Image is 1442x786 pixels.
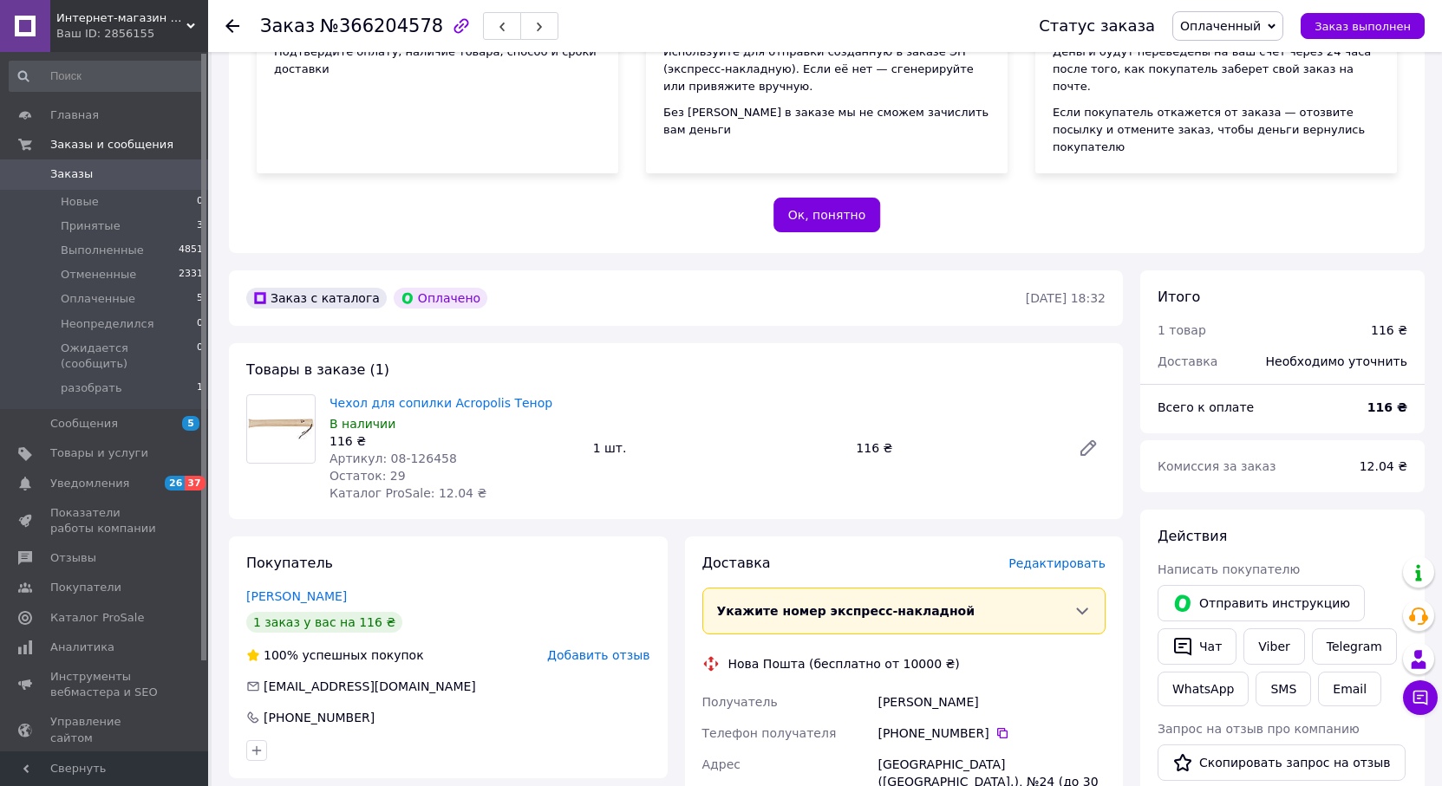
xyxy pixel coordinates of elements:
[246,612,402,633] div: 1 заказ у вас на 116 ₴
[1403,680,1438,715] button: Чат с покупателем
[1008,556,1106,570] span: Редактировать
[1071,431,1106,465] a: Редактировать
[1053,43,1380,95] div: Деньги будут переведены на ваш счет через 24 часа после того, как покупатель заберет свой заказ н...
[1039,17,1155,35] div: Статус заказа
[874,686,1109,718] div: [PERSON_NAME]
[717,604,975,618] span: Укажите номер экспресс-накладной
[246,555,333,571] span: Покупатель
[50,476,129,491] span: Уведомления
[50,610,144,626] span: Каталог ProSale
[50,669,160,700] span: Инструменты вебмастера и SEO
[1301,13,1425,39] button: Заказ выполнен
[1158,672,1249,706] a: WhatsApp
[330,451,457,465] span: Артикул: 08-126458
[61,218,121,234] span: Принятые
[663,43,990,95] div: Используйте для отправки созданную в заказе ЭН (экспресс-накладную). Если её нет — сгенерируйте и...
[246,646,424,664] div: успешных покупок
[1256,672,1311,706] button: SMS
[50,580,121,595] span: Покупатели
[394,288,487,309] div: Оплачено
[1158,722,1360,736] span: Запрос на отзыв про компанию
[225,17,239,35] div: Вернуться назад
[179,267,203,283] span: 2331
[197,341,203,372] span: 0
[330,432,579,450] div: 116 ₴
[197,316,203,332] span: 0
[247,419,315,439] img: Чехол для сопилки Acropolis Тенор
[61,291,135,307] span: Оплаченные
[50,640,114,655] span: Аналитика
[264,648,298,662] span: 100%
[1158,354,1217,368] span: Доставка
[773,198,881,232] button: Ок, понятно
[56,26,208,42] div: Ваш ID: 2856155
[878,724,1106,742] div: [PHONE_NUMBER]
[849,436,1064,460] div: 116 ₴
[61,194,99,210] span: Новые
[185,476,205,490] span: 37
[1312,628,1397,665] a: Telegram
[330,396,552,410] a: Чехол для сопилки Acropolis Тенор
[1256,342,1418,380] div: Необходимо уточнить
[663,104,990,139] div: Без [PERSON_NAME] в заказе мы не сможем зачислить вам деньги
[586,436,850,460] div: 1 шт.
[61,267,136,283] span: Отмененные
[1026,291,1106,305] time: [DATE] 18:32
[1158,585,1365,621] button: Отправить инструкцию
[1371,322,1407,339] div: 116 ₴
[50,416,118,432] span: Сообщения
[1243,628,1304,665] a: Viber
[1158,289,1200,305] span: Итого
[702,757,741,771] span: Адрес
[246,589,347,603] a: [PERSON_NAME]
[197,194,203,210] span: 0
[61,316,154,332] span: Неопределился
[1158,400,1254,414] span: Всего к оплате
[1318,672,1381,706] button: Email
[197,291,203,307] span: 5
[330,486,486,500] span: Каталог ProSale: 12.04 ₴
[702,726,837,740] span: Телефон получателя
[1158,562,1300,576] span: Написать покупателю
[61,341,197,372] span: Ожидается (сообщить)
[9,61,205,92] input: Поиск
[246,361,389,378] span: Товары в заказе (1)
[702,555,771,571] span: Доставка
[1180,19,1261,33] span: Оплаченный
[724,655,964,672] div: Нова Пошта (бесплатно от 10000 ₴)
[1367,400,1407,414] b: 116 ₴
[50,505,160,536] span: Показатели работы компании
[1158,628,1236,665] button: Чат
[1158,323,1206,337] span: 1 товар
[61,243,144,258] span: Выполненные
[179,243,203,258] span: 4851
[260,16,315,36] span: Заказ
[61,380,122,396] span: разобрать
[264,679,476,693] span: [EMAIL_ADDRESS][DOMAIN_NAME]
[262,709,376,726] div: [PHONE_NUMBER]
[182,416,199,431] span: 5
[1158,744,1406,781] button: Скопировать запрос на отзыв
[50,166,93,182] span: Заказы
[320,16,443,36] span: №366204578
[246,288,387,309] div: Заказ с каталога
[50,445,148,461] span: Товары и услуги
[547,648,649,662] span: Добавить отзыв
[702,695,778,709] span: Получатель
[197,380,203,396] span: 1
[165,476,185,490] span: 26
[330,469,406,483] span: Остаток: 29
[1315,20,1411,33] span: Заказ выполнен
[1158,528,1227,544] span: Действия
[1158,459,1276,473] span: Комиссия за заказ
[330,417,395,431] span: В наличии
[1053,104,1380,156] div: Если покупатель откажется от заказа — отозвите посылку и отмените заказ, чтобы деньги вернулись п...
[197,218,203,234] span: 3
[50,550,96,566] span: Отзывы
[50,714,160,745] span: Управление сайтом
[50,137,173,153] span: Заказы и сообщения
[56,10,186,26] span: Интернет-магазин MUSIC123
[1360,459,1407,473] span: 12.04 ₴
[50,107,99,123] span: Главная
